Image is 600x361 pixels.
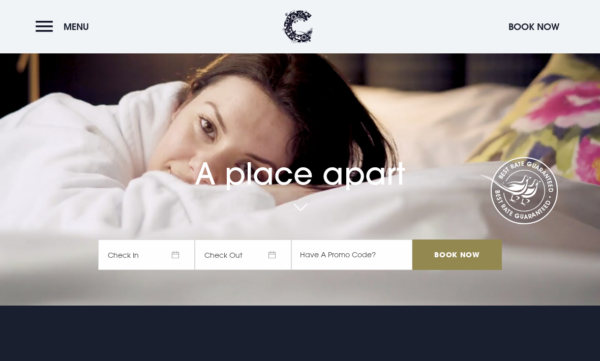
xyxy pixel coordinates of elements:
[283,10,313,43] img: Clandeboye Lodge
[98,133,502,192] h1: A place apart
[36,16,94,38] button: Menu
[98,239,195,270] span: Check In
[503,16,564,38] button: Book Now
[412,239,502,270] input: Book Now
[291,239,412,270] input: Have A Promo Code?
[195,239,291,270] span: Check Out
[64,21,89,33] span: Menu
